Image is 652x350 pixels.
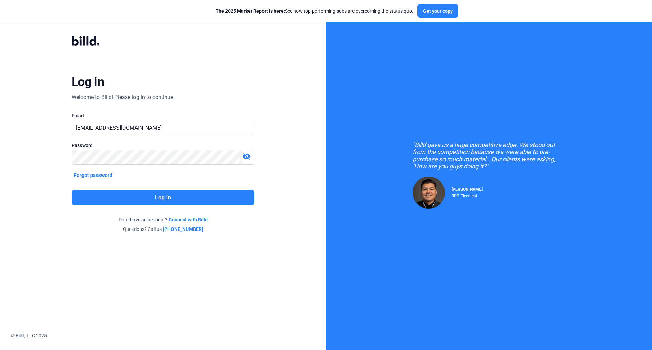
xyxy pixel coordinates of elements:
[216,8,285,14] span: The 2025 Market Report is here:
[72,74,104,89] div: Log in
[72,190,254,205] button: Log in
[72,112,254,119] div: Email
[216,7,413,14] div: See how top-performing subs are overcoming the status quo.
[72,142,254,149] div: Password
[452,187,483,192] span: [PERSON_NAME]
[413,177,445,209] img: Raul Pacheco
[452,192,483,198] div: RDP Electrical
[163,226,203,233] a: [PHONE_NUMBER]
[169,216,208,223] a: Connect with Billd
[72,216,254,223] div: Don't have an account?
[72,226,254,233] div: Questions? Call us
[413,141,565,170] div: "Billd gave us a huge competitive edge. We stood out from the competition because we were able to...
[72,171,114,179] button: Forgot password
[72,93,175,102] div: Welcome to Billd! Please log in to continue.
[242,152,251,161] mat-icon: visibility_off
[417,4,458,18] button: Get your copy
